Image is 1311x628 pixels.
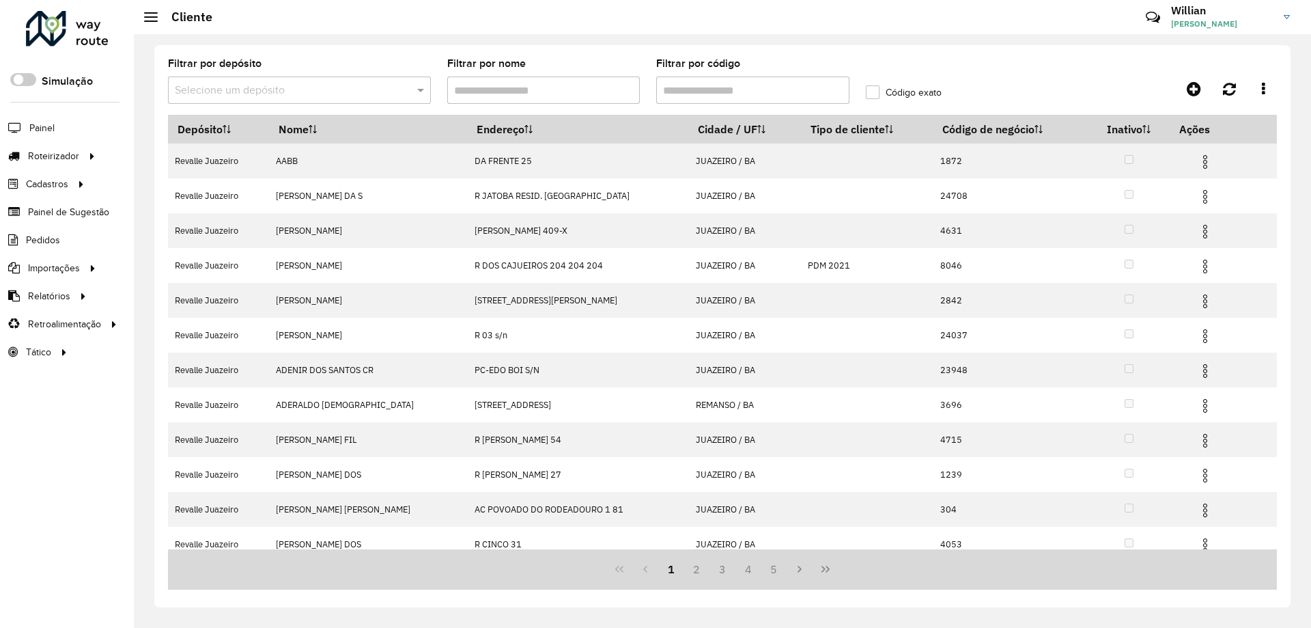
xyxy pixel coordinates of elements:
td: 1239 [933,457,1088,492]
td: REMANSO / BA [688,387,801,422]
td: JUAZEIRO / BA [688,248,801,283]
td: 24037 [933,318,1088,353]
td: JUAZEIRO / BA [688,457,801,492]
a: Contato Rápido [1138,3,1168,32]
label: Filtrar por depósito [168,55,262,72]
h3: Willian [1171,4,1273,17]
button: Last Page [813,556,838,582]
td: DA FRENTE 25 [468,144,688,178]
span: Painel de Sugestão [28,205,109,219]
h2: Cliente [158,10,212,25]
td: JUAZEIRO / BA [688,422,801,457]
td: Revalle Juazeiro [168,527,269,562]
td: [PERSON_NAME] [269,213,468,248]
td: [PERSON_NAME] [PERSON_NAME] [269,492,468,527]
label: Filtrar por código [656,55,740,72]
span: [PERSON_NAME] [1171,18,1273,30]
td: 4715 [933,422,1088,457]
td: [PERSON_NAME] DOS [269,527,468,562]
td: 23948 [933,353,1088,387]
th: Depósito [168,115,269,144]
td: 24708 [933,178,1088,213]
td: Revalle Juazeiro [168,492,269,527]
td: [PERSON_NAME] FIL [269,422,468,457]
span: Tático [26,345,51,359]
span: Retroalimentação [28,317,101,331]
button: 4 [735,556,761,582]
td: JUAZEIRO / BA [688,353,801,387]
td: Revalle Juazeiro [168,283,269,318]
span: Roteirizador [28,149,79,163]
td: AABB [269,144,468,178]
span: Importações [28,261,80,275]
td: [PERSON_NAME] DOS [269,457,468,492]
td: Revalle Juazeiro [168,144,269,178]
th: Endereço [468,115,688,144]
td: AC POVOADO DO RODEADOURO 1 81 [468,492,688,527]
td: R DOS CAJUEIROS 204 204 204 [468,248,688,283]
td: JUAZEIRO / BA [688,527,801,562]
td: JUAZEIRO / BA [688,283,801,318]
th: Tipo de cliente [801,115,933,144]
td: Revalle Juazeiro [168,178,269,213]
td: ADENIR DOS SANTOS CR [269,353,468,387]
td: [PERSON_NAME] DA S [269,178,468,213]
td: JUAZEIRO / BA [688,144,801,178]
td: R CINCO 31 [468,527,688,562]
th: Nome [269,115,468,144]
td: R [PERSON_NAME] 27 [468,457,688,492]
td: [PERSON_NAME] [269,318,468,353]
td: JUAZEIRO / BA [688,318,801,353]
span: Relatórios [28,289,70,303]
td: PDM 2021 [801,248,933,283]
button: 5 [761,556,787,582]
td: Revalle Juazeiro [168,353,269,387]
button: Next Page [787,556,813,582]
td: R [PERSON_NAME] 54 [468,422,688,457]
label: Filtrar por nome [447,55,526,72]
td: Revalle Juazeiro [168,457,269,492]
td: [STREET_ADDRESS][PERSON_NAME] [468,283,688,318]
th: Código de negócio [933,115,1088,144]
td: 8046 [933,248,1088,283]
button: 3 [709,556,735,582]
td: JUAZEIRO / BA [688,492,801,527]
button: 2 [683,556,709,582]
th: Inativo [1088,115,1170,144]
td: 3696 [933,387,1088,422]
td: JUAZEIRO / BA [688,178,801,213]
td: Revalle Juazeiro [168,213,269,248]
td: Revalle Juazeiro [168,248,269,283]
span: Painel [29,121,55,135]
label: Simulação [42,73,93,90]
td: [PERSON_NAME] [269,248,468,283]
th: Cidade / UF [688,115,801,144]
td: 4631 [933,213,1088,248]
td: JUAZEIRO / BA [688,213,801,248]
td: 304 [933,492,1088,527]
th: Ações [1170,115,1252,144]
span: Pedidos [26,233,60,247]
td: 1872 [933,144,1088,178]
td: [STREET_ADDRESS] [468,387,688,422]
td: R 03 s/n [468,318,688,353]
td: R JATOBA RESID. [GEOGRAPHIC_DATA] [468,178,688,213]
button: 1 [658,556,684,582]
td: PC-EDO BOI S/N [468,353,688,387]
label: Código exato [866,85,942,100]
td: [PERSON_NAME] [269,283,468,318]
td: Revalle Juazeiro [168,387,269,422]
td: [PERSON_NAME] 409-X [468,213,688,248]
span: Cadastros [26,177,68,191]
td: 2842 [933,283,1088,318]
td: Revalle Juazeiro [168,318,269,353]
td: ADERALDO [DEMOGRAPHIC_DATA] [269,387,468,422]
td: Revalle Juazeiro [168,422,269,457]
td: 4053 [933,527,1088,562]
